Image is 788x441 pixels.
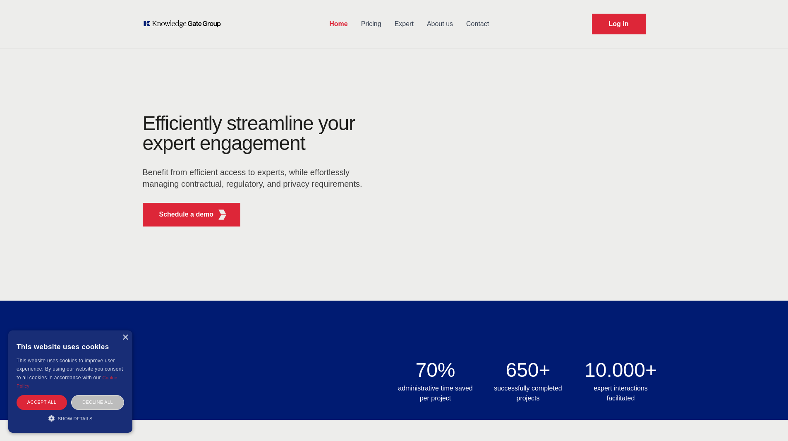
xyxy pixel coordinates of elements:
a: Home [323,13,354,35]
a: Pricing [354,13,388,35]
h3: expert interactions facilitated [580,383,662,403]
div: Chat-widget [747,401,788,441]
div: This website uses cookies [17,337,124,357]
h3: successfully completed projects [487,383,570,403]
div: Decline all [71,395,124,410]
iframe: Chat Widget [747,401,788,441]
a: KOL Knowledge Platform: Talk to Key External Experts (KEE) [143,20,227,28]
button: Schedule a demoKGG Fifth Element RED [143,203,241,227]
a: Request Demo [592,14,646,34]
img: KGG Fifth Element RED [394,54,659,292]
a: Expert [388,13,420,35]
img: KGG Fifth Element RED [217,210,228,220]
div: Show details [17,414,124,422]
div: Accept all [17,395,67,410]
a: Cookie Policy [17,375,117,388]
span: Show details [58,416,93,421]
h2: 70% [394,360,477,380]
p: Benefit from efficient access to experts, while effortlessly managing contractual, regulatory, an... [143,166,368,190]
a: About us [420,13,460,35]
h2: 10.000+ [580,360,662,380]
div: Close [122,335,128,341]
h2: 650+ [487,360,570,380]
span: This website uses cookies to improve user experience. By using our website you consent to all coo... [17,358,123,381]
h1: Efficiently streamline your expert engagement [143,112,355,154]
a: Contact [460,13,496,35]
h3: administrative time saved per project [394,383,477,403]
p: Schedule a demo [159,210,214,219]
